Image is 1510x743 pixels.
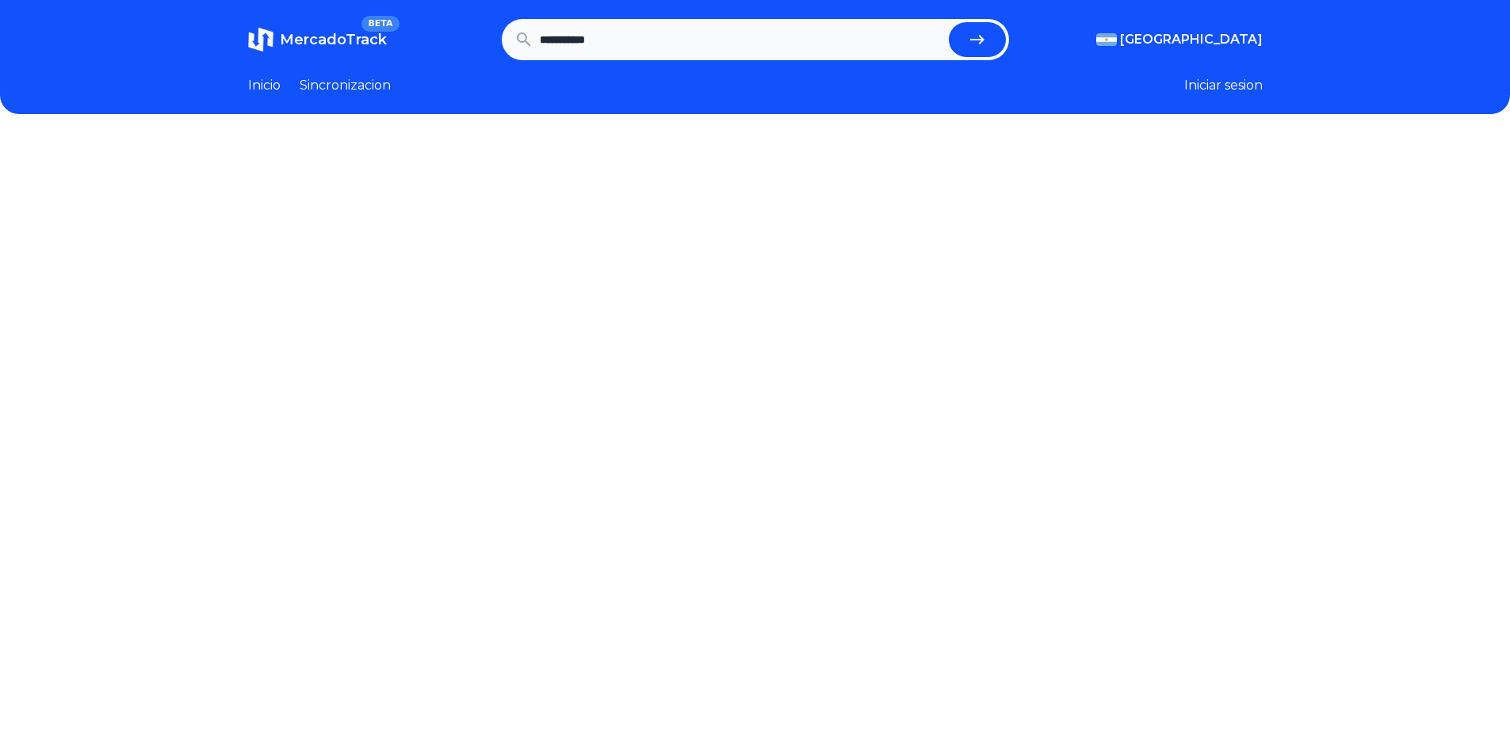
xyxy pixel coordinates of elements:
[1096,30,1263,49] button: [GEOGRAPHIC_DATA]
[361,16,399,32] span: BETA
[1184,76,1263,95] button: Iniciar sesion
[280,31,387,48] span: MercadoTrack
[1120,30,1263,49] span: [GEOGRAPHIC_DATA]
[248,76,281,95] a: Inicio
[248,27,273,52] img: MercadoTrack
[248,27,387,52] a: MercadoTrackBETA
[1096,33,1117,46] img: Argentina
[300,76,391,95] a: Sincronizacion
